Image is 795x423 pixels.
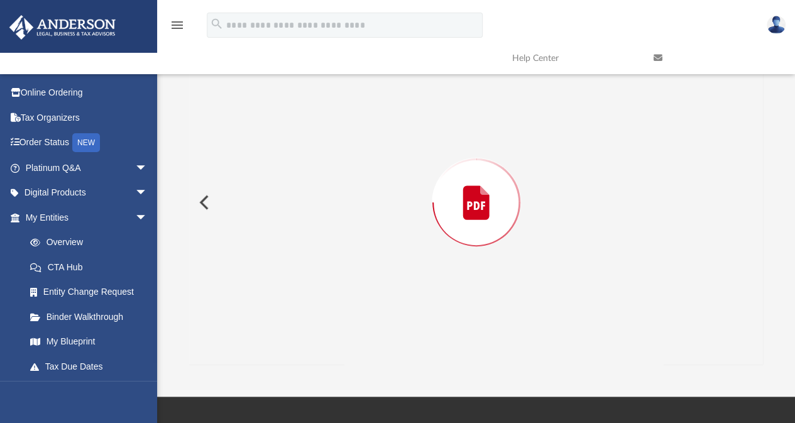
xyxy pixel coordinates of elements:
[18,304,167,329] a: Binder Walkthrough
[72,133,100,152] div: NEW
[135,155,160,181] span: arrow_drop_down
[9,155,167,180] a: Platinum Q&Aarrow_drop_down
[9,205,167,230] a: My Entitiesarrow_drop_down
[135,205,160,231] span: arrow_drop_down
[9,105,167,130] a: Tax Organizers
[18,354,167,379] a: Tax Due Dates
[767,16,786,34] img: User Pic
[18,255,167,280] a: CTA Hub
[9,130,167,156] a: Order StatusNEW
[18,329,160,354] a: My Blueprint
[135,180,160,206] span: arrow_drop_down
[9,80,167,106] a: Online Ordering
[189,185,217,220] button: Previous File
[210,17,224,31] i: search
[135,379,160,405] span: arrow_drop_down
[9,180,167,206] a: Digital Productsarrow_drop_down
[18,280,167,305] a: Entity Change Request
[9,379,160,404] a: My Anderson Teamarrow_drop_down
[18,230,167,255] a: Overview
[170,24,185,33] a: menu
[170,18,185,33] i: menu
[189,8,764,365] div: Preview
[503,33,644,83] a: Help Center
[6,15,119,40] img: Anderson Advisors Platinum Portal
